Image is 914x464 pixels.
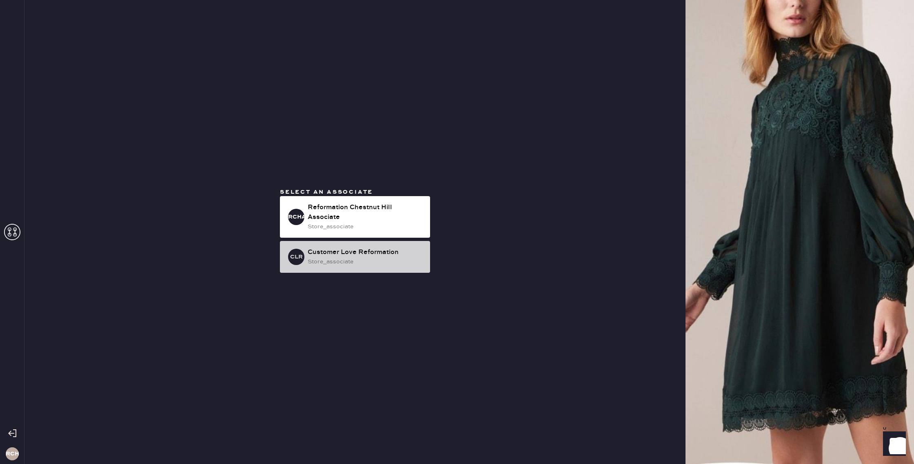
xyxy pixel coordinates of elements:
[290,254,303,260] h3: CLR
[288,214,304,220] h3: RCHA
[308,203,424,222] div: Reformation Chestnut Hill Associate
[308,247,424,257] div: Customer Love Reformation
[6,451,19,457] h3: RCH
[280,188,373,196] span: Select an associate
[308,257,424,266] div: store_associate
[875,427,910,462] iframe: Front Chat
[308,222,424,231] div: store_associate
